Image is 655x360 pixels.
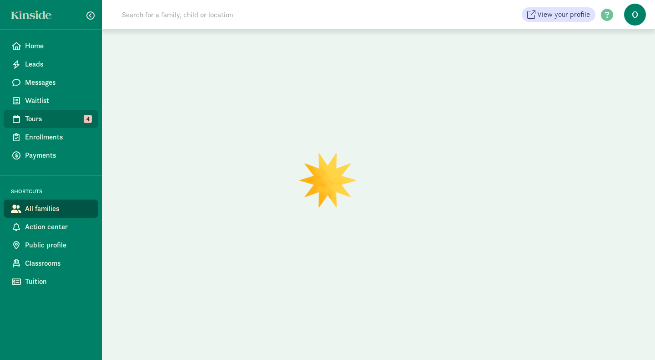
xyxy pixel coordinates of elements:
a: Classrooms [4,254,98,273]
span: Home [25,41,91,51]
a: Public profile [4,236,98,254]
a: Tuition [4,273,98,291]
a: Enrollments [4,128,98,146]
a: Action center [4,218,98,236]
span: Classrooms [25,258,91,269]
a: All families [4,200,98,218]
span: Payments [25,150,91,161]
a: Tours 4 [4,110,98,128]
a: View your profile [522,7,595,22]
a: Home [4,37,98,55]
a: Messages [4,73,98,92]
span: Waitlist [25,95,91,106]
span: Enrollments [25,132,91,143]
input: Search for a family, child or location [116,5,372,24]
span: Messages [25,77,91,88]
span: Public profile [25,240,91,251]
span: 4 [84,115,92,123]
span: Action center [25,221,91,232]
a: Leads [4,55,98,73]
a: Payments [4,146,98,165]
span: Tours [25,113,91,124]
iframe: Chat Widget [610,316,655,360]
span: Leads [25,59,91,70]
span: O [624,4,646,26]
span: View your profile [537,9,590,20]
span: All families [25,203,91,214]
span: Tuition [25,276,91,287]
a: Waitlist [4,92,98,110]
